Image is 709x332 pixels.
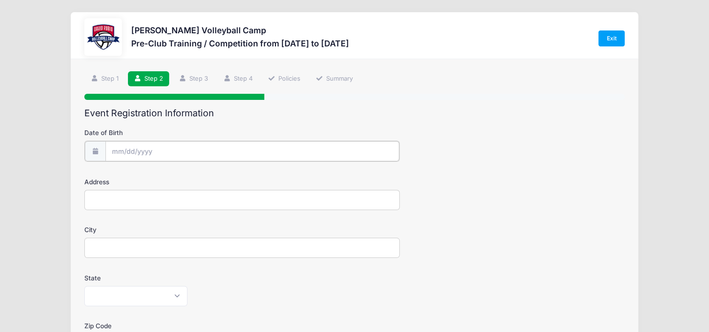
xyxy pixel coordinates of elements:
label: State [84,273,264,283]
a: Step 1 [84,71,125,87]
h3: [PERSON_NAME] Volleyball Camp [131,25,349,35]
label: Date of Birth [84,128,264,137]
a: Step 3 [172,71,214,87]
a: Step 2 [128,71,170,87]
label: City [84,225,264,234]
h2: Event Registration Information [84,108,624,119]
label: Zip Code [84,321,264,331]
input: mm/dd/yyyy [105,141,399,161]
a: Exit [598,30,625,46]
label: Address [84,177,264,187]
a: Policies [261,71,306,87]
h3: Pre-Club Training / Competition from [DATE] to [DATE] [131,38,349,48]
a: Summary [310,71,359,87]
a: Step 4 [217,71,259,87]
